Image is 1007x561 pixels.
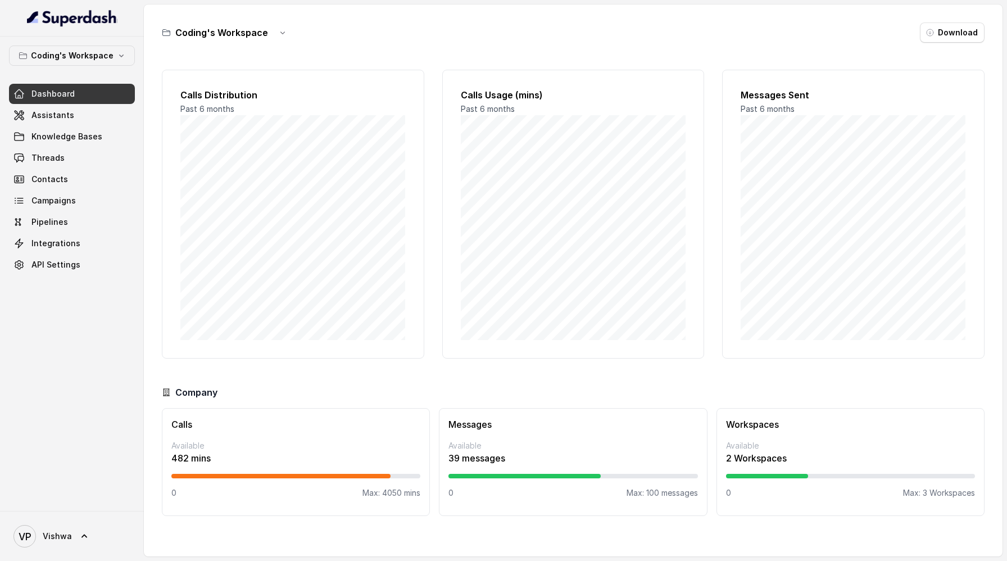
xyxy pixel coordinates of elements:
span: Past 6 months [461,104,515,114]
p: Available [448,440,697,451]
p: Max: 3 Workspaces [903,487,975,499]
a: Knowledge Bases [9,126,135,147]
span: Assistants [31,110,74,121]
p: 39 messages [448,451,697,465]
h3: Workspaces [726,418,975,431]
h2: Messages Sent [741,88,966,102]
span: Past 6 months [180,104,234,114]
span: Integrations [31,238,80,249]
p: Coding's Workspace [31,49,114,62]
span: Past 6 months [741,104,795,114]
h2: Calls Usage (mins) [461,88,686,102]
button: Coding's Workspace [9,46,135,66]
h3: Messages [448,418,697,431]
h3: Company [175,386,217,399]
span: API Settings [31,259,80,270]
h3: Coding's Workspace [175,26,268,39]
span: Contacts [31,174,68,185]
a: Contacts [9,169,135,189]
span: Knowledge Bases [31,131,102,142]
p: Available [171,440,420,451]
p: Available [726,440,975,451]
button: Download [920,22,985,43]
a: API Settings [9,255,135,275]
a: Dashboard [9,84,135,104]
p: Max: 4050 mins [362,487,420,499]
p: 0 [448,487,453,499]
p: 482 mins [171,451,420,465]
span: Threads [31,152,65,164]
span: Campaigns [31,195,76,206]
p: 2 Workspaces [726,451,975,465]
text: VP [19,531,31,542]
a: Threads [9,148,135,168]
p: Max: 100 messages [627,487,698,499]
a: Campaigns [9,191,135,211]
img: light.svg [27,9,117,27]
p: 0 [171,487,176,499]
h3: Calls [171,418,420,431]
span: Vishwa [43,531,72,542]
a: Vishwa [9,521,135,552]
span: Pipelines [31,216,68,228]
a: Pipelines [9,212,135,232]
h2: Calls Distribution [180,88,406,102]
span: Dashboard [31,88,75,99]
a: Integrations [9,233,135,254]
p: 0 [726,487,731,499]
a: Assistants [9,105,135,125]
